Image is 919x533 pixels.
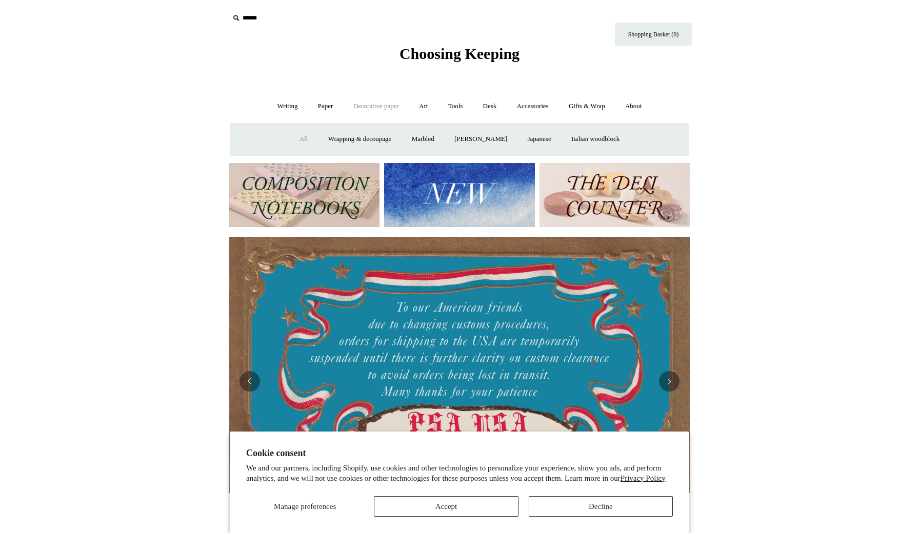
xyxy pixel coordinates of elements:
[518,126,560,153] a: Japanese
[562,126,629,153] a: Italian woodblock
[374,496,518,517] button: Accept
[529,496,673,517] button: Decline
[439,93,472,120] a: Tools
[410,93,437,120] a: Art
[474,93,506,120] a: Desk
[621,474,666,482] a: Privacy Policy
[290,126,317,153] a: All
[229,237,690,493] img: USA PSA .jpg__PID:33428022-6587-48b7-8b57-d7eefc91f15a
[403,126,444,153] a: Marbled
[508,93,558,120] a: Accessories
[274,502,336,510] span: Manage preferences
[239,371,260,392] button: Previous
[616,93,651,120] a: About
[229,163,379,227] img: 202302 Composition ledgers.jpg__PID:69722ee6-fa44-49dd-a067-31375e5d54ec
[615,23,692,46] a: Shopping Basket (0)
[268,93,307,120] a: Writing
[399,53,520,60] a: Choosing Keeping
[309,93,343,120] a: Paper
[344,93,408,120] a: Decorative paper
[246,448,673,459] h2: Cookie consent
[560,93,614,120] a: Gifts & Wrap
[540,163,690,227] img: The Deli Counter
[659,371,680,392] button: Next
[246,496,364,517] button: Manage preferences
[445,126,516,153] a: [PERSON_NAME]
[384,163,534,227] img: New.jpg__PID:f73bdf93-380a-4a35-bcfe-7823039498e1
[246,463,673,483] p: We and our partners, including Shopify, use cookies and other technologies to personalize your ex...
[319,126,401,153] a: Wrapping & decoupage
[399,45,520,62] span: Choosing Keeping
